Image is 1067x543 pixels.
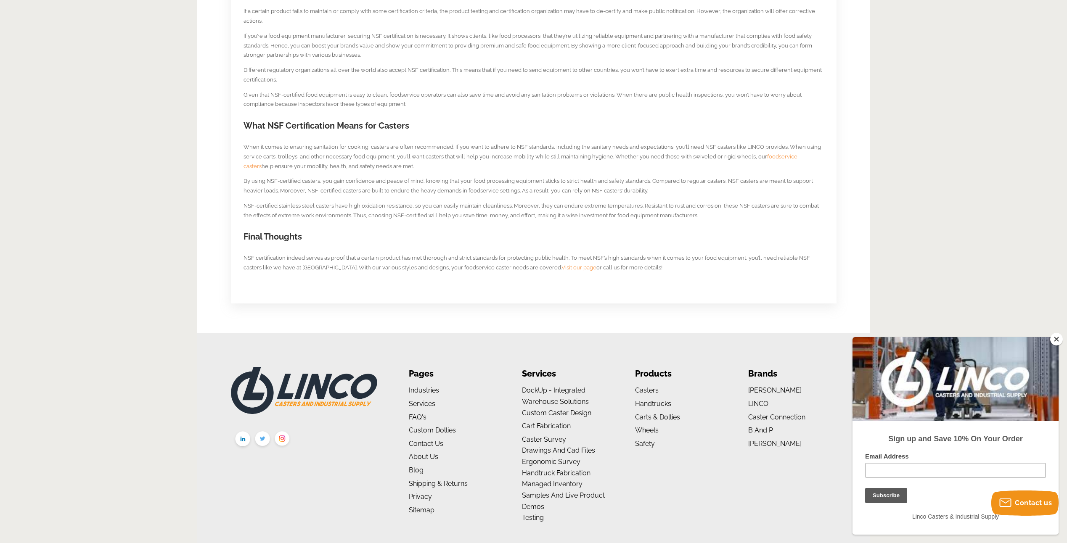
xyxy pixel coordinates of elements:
p: NSF-certified stainless steel casters have high oxidation resistance, so you can easily maintain ... [244,201,824,221]
a: Caster Survey [522,435,566,443]
button: Contact us [991,490,1059,516]
h2: Final Thoughts [244,231,824,243]
a: Shipping & Returns [409,480,468,488]
a: FAQ's [409,413,426,421]
a: Wheels [635,426,659,434]
a: Custom Dollies [409,426,456,434]
a: Cart Fabrication [522,422,571,430]
li: Pages [409,367,497,381]
a: Carts & Dollies [635,413,680,421]
a: About us [409,453,438,461]
input: Subscribe [13,151,55,166]
p: If a certain product fails to maintain or comply with some certification criteria, the product te... [244,7,824,26]
span: Linco Casters & Industrial Supply [60,176,146,183]
a: Handtruck Fabrication [522,469,590,477]
strong: Sign up and Save 10% On Your Order [36,98,170,106]
label: Email Address [13,116,193,126]
p: When it comes to ensuring sanitation for cooking, casters are often recommended. If you want to a... [244,142,824,171]
a: Caster Connection [748,413,805,421]
li: Products [635,367,723,381]
a: Casters [635,386,659,394]
a: Privacy [409,493,432,501]
a: Testing [522,514,544,522]
h2: What NSF Certification Means for Casters [244,120,824,132]
a: Contact Us [409,440,443,448]
img: instagram.png [273,430,292,450]
a: Managed Inventory [522,480,582,488]
a: Sitemap [409,506,434,514]
a: Services [409,400,435,408]
p: If you’re a food equipment manufacturer, securing NSF certification is necessary. It shows client... [244,32,824,60]
li: Brands [748,367,836,381]
a: Blog [409,466,424,474]
li: Services [522,367,610,381]
a: Handtrucks [635,400,671,408]
button: Close [1050,333,1063,345]
a: [PERSON_NAME] [748,386,802,394]
img: LINCO CASTERS & INDUSTRIAL SUPPLY [231,367,377,414]
a: Drawings and Cad Files [522,446,595,454]
p: Different regulatory organizations all over the world also accept NSF certification. This means t... [244,66,824,85]
a: LINCO [748,400,768,408]
a: DockUp - Integrated Warehouse Solutions [522,386,589,406]
span: Contact us [1015,499,1052,507]
a: Visit our page [561,264,596,271]
a: Industries [409,386,439,394]
a: Safety [635,440,655,448]
a: B and P [748,426,773,434]
a: Custom Caster Design [522,409,591,417]
p: By using NSF-certified casters, you gain confidence and peace of mind, knowing that your food pro... [244,177,824,196]
a: Samples and Live Product Demos [522,491,605,511]
a: Ergonomic Survey [522,458,580,466]
a: foodservice casters [244,153,797,169]
p: Given that NSF-certified food equipment is easy to clean, foodservice operators can also save tim... [244,90,824,110]
img: twitter.png [253,430,273,450]
p: NSF certification indeed serves as proof that a certain product has met thorough and strict stand... [244,253,824,273]
a: [PERSON_NAME] [748,440,802,448]
img: linkedin.png [233,430,253,451]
